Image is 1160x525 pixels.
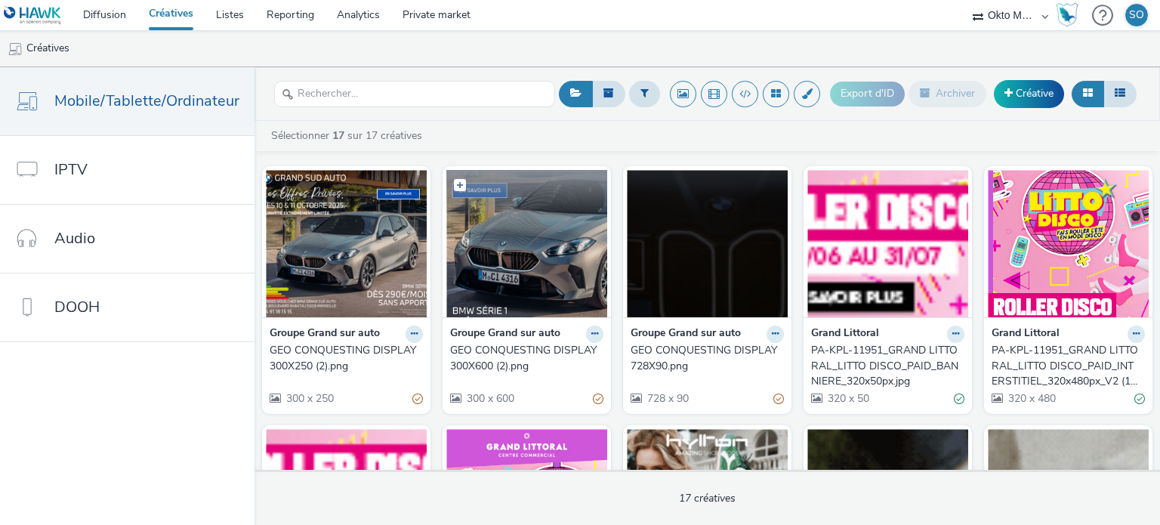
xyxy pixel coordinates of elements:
img: GEO CONQUESTING DISPLAY 728X90.png visual [627,170,788,317]
strong: Groupe Grand sur auto [270,326,380,343]
a: GEO CONQUESTING DISPLAY 300X250 (2).png [270,343,423,374]
button: Liste [1103,81,1137,107]
div: PA-KPL-11951_GRAND LITTORAL_LITTO DISCO_PAID_INTERSTITIEL_320x480px_V2 (1).jpg [992,343,1139,389]
span: 17 créatives [679,491,736,505]
a: Créative [994,80,1064,107]
input: Rechercher... [274,81,555,107]
button: Export d'ID [830,82,905,106]
img: undefined Logo [4,6,62,25]
button: Grille [1072,81,1104,107]
img: PA-KPL-11951_GRAND LITTORAL_LITTO DISCO_PAID_INTERSTITIEL_320x480px_V2 (1).jpg visual [988,170,1149,317]
strong: Grand Littoral [992,326,1060,343]
strong: Grand Littoral [811,326,879,343]
div: GEO CONQUESTING DISPLAY 300X250 (2).png [270,343,417,374]
img: GEO CONQUESTING DISPLAY 300X250 (2).png visual [266,170,427,317]
span: 300 x 250 [285,391,334,406]
a: GEO CONQUESTING DISPLAY 728X90.png [631,343,784,374]
div: PA-KPL-11951_GRAND LITTORAL_LITTO DISCO_PAID_BANNIERE_320x50px.jpg [811,343,958,389]
span: 320 x 480 [1007,391,1056,406]
a: Sélectionner sur 17 créatives [270,128,428,143]
button: Archiver [909,81,986,107]
div: GEO CONQUESTING DISPLAY 728X90.png [631,343,778,374]
img: mobile [8,42,23,57]
span: 320 x 50 [826,391,869,406]
span: 300 x 600 [465,391,514,406]
div: Partiellement valide [593,391,603,406]
div: Partiellement valide [412,391,423,406]
strong: Groupe Grand sur auto [450,326,560,343]
span: IPTV [54,159,88,181]
span: DOOH [54,296,100,318]
img: GEO CONQUESTING DISPLAY 300X600 (2).png visual [446,170,607,317]
div: GEO CONQUESTING DISPLAY 300X600 (2).png [450,343,597,374]
a: PA-KPL-11951_GRAND LITTORAL_LITTO DISCO_PAID_BANNIERE_320x50px.jpg [811,343,964,389]
strong: Groupe Grand sur auto [631,326,741,343]
span: Mobile/Tablette/Ordinateur [54,90,239,112]
strong: 17 [332,128,344,143]
a: Hawk Academy [1056,3,1084,27]
div: SO [1129,4,1144,26]
img: Hawk Academy [1056,3,1078,27]
a: GEO CONQUESTING DISPLAY 300X600 (2).png [450,343,603,374]
span: Audio [54,227,95,249]
img: PA-KPL-11951_GRAND LITTORAL_LITTO DISCO_PAID_BANNIERE_320x50px.jpg visual [807,170,968,317]
div: Partiellement valide [773,391,784,406]
div: Valide [1134,391,1145,406]
div: Valide [954,391,964,406]
span: 728 x 90 [646,391,689,406]
a: PA-KPL-11951_GRAND LITTORAL_LITTO DISCO_PAID_INTERSTITIEL_320x480px_V2 (1).jpg [992,343,1145,389]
